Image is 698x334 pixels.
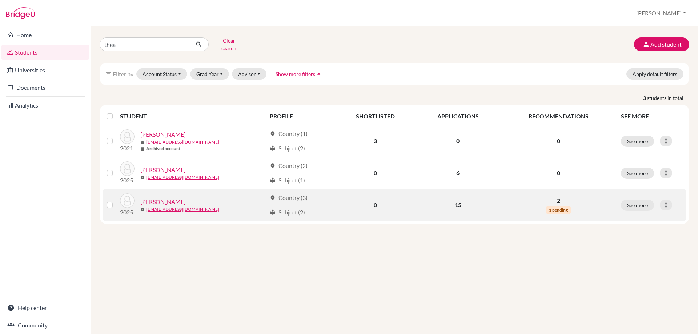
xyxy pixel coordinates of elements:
[270,177,276,183] span: local_library
[120,208,135,217] p: 2025
[136,68,187,80] button: Account Status
[621,136,654,147] button: See more
[416,157,500,189] td: 6
[643,94,647,102] strong: 3
[270,144,305,153] div: Subject (2)
[1,80,89,95] a: Documents
[232,68,266,80] button: Advisor
[140,208,145,212] span: mail
[140,147,145,151] span: inventory_2
[505,169,612,177] p: 0
[626,68,683,80] button: Apply default filters
[315,70,322,77] i: arrow_drop_up
[270,163,276,169] span: location_on
[6,7,35,19] img: Bridge-U
[416,108,500,125] th: APPLICATIONS
[617,108,686,125] th: SEE MORE
[270,145,276,151] span: local_library
[120,176,135,185] p: 2025
[634,37,689,51] button: Add student
[105,71,111,77] i: filter_list
[146,145,181,152] b: Archived account
[270,209,276,215] span: local_library
[1,28,89,42] a: Home
[120,144,135,153] p: 2021
[140,197,186,206] a: [PERSON_NAME]
[416,125,500,157] td: 0
[1,45,89,60] a: Students
[146,174,219,181] a: [EMAIL_ADDRESS][DOMAIN_NAME]
[140,165,186,174] a: [PERSON_NAME]
[335,189,416,221] td: 0
[1,318,89,333] a: Community
[190,68,229,80] button: Grad Year
[270,131,276,137] span: location_on
[1,301,89,315] a: Help center
[276,71,315,77] span: Show more filters
[113,71,133,77] span: Filter by
[335,125,416,157] td: 3
[1,98,89,113] a: Analytics
[335,157,416,189] td: 0
[647,94,689,102] span: students in total
[270,195,276,201] span: location_on
[140,140,145,145] span: mail
[140,130,186,139] a: [PERSON_NAME]
[621,168,654,179] button: See more
[505,196,612,205] p: 2
[120,193,135,208] img: Lalkaka, Thea
[505,137,612,145] p: 0
[120,129,135,144] img: Elphick, Thea
[335,108,416,125] th: SHORTLISTED
[269,68,329,80] button: Show more filtersarrow_drop_up
[1,63,89,77] a: Universities
[270,129,308,138] div: Country (1)
[140,176,145,180] span: mail
[209,35,249,54] button: Clear search
[120,161,135,176] img: Kinirons, Thea
[120,108,265,125] th: STUDENT
[100,37,190,51] input: Find student by name...
[416,189,500,221] td: 15
[270,208,305,217] div: Subject (2)
[270,176,305,185] div: Subject (1)
[270,193,308,202] div: Country (3)
[621,200,654,211] button: See more
[265,108,335,125] th: PROFILE
[501,108,617,125] th: RECOMMENDATIONS
[146,139,219,145] a: [EMAIL_ADDRESS][DOMAIN_NAME]
[546,206,571,214] span: 1 pending
[270,161,308,170] div: Country (2)
[146,206,219,213] a: [EMAIL_ADDRESS][DOMAIN_NAME]
[633,6,689,20] button: [PERSON_NAME]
